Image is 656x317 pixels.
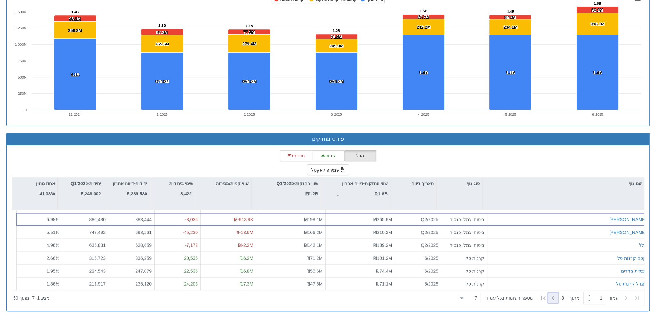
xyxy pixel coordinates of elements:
[561,295,570,301] span: 8
[304,217,323,222] span: ₪198.1M
[390,177,436,190] div: תאריך דיווח
[455,291,643,305] div: ‏ מתוך
[155,79,169,84] tspan: 875.8M
[330,35,342,39] tspan: 74.2M
[65,268,106,274] div: 224,543
[155,42,169,46] tspan: 265.5M
[157,255,198,261] div: 20,535
[19,255,59,261] div: 2.66 %
[483,177,644,190] div: שם גוף
[40,191,55,196] strong: 41.38%
[234,217,253,222] span: ₪-913.9K
[333,29,340,33] tspan: 1.2B
[398,242,438,248] div: Q2/2025
[180,191,193,196] strong: -8,422
[329,44,343,48] tspan: 209.9M
[280,150,312,161] button: מכירות
[68,28,82,33] tspan: 259.2M
[444,242,484,248] div: ביטוח, גמל, פנסיה
[157,229,198,235] div: -45,230
[111,216,152,223] div: 883,444
[127,191,147,196] strong: 5,239,580
[15,10,27,14] tspan: 1 500M
[312,150,344,161] button: קניות
[238,243,253,248] span: ₪-2.2M
[15,43,27,46] tspan: 1 000M
[71,180,101,187] p: יחידות-Q1/2025
[639,242,646,248] button: כלל
[65,242,106,248] div: 635,831
[111,281,152,287] div: 236,120
[444,255,484,261] div: קרנות סל
[69,16,81,21] tspan: 95.1M
[71,72,79,77] tspan: 1.1B
[591,8,603,13] tspan: 92.1M
[18,92,27,95] text: 250M
[437,177,482,190] div: סוג גוף
[196,177,251,190] div: שווי קניות/מכירות
[419,70,428,75] tspan: 1.1B
[504,15,516,20] tspan: 65.7M
[609,216,646,223] button: [PERSON_NAME]
[157,242,198,248] div: -7,172
[157,268,198,274] div: 22,536
[19,229,59,235] div: 5.51 %
[65,229,106,235] div: 743,492
[15,26,27,30] tspan: 1 250M
[418,113,429,116] text: 4-2025
[277,180,318,187] p: שווי החזקות-Q1/2025
[12,136,644,142] h3: פירוט מחזיקים
[331,113,342,116] text: 3-2025
[616,281,646,287] button: מגדל קרנות סל
[240,268,253,273] span: ₪6.8M
[19,242,59,248] div: 4.96 %
[590,22,604,26] tspan: 336.1M
[111,229,152,235] div: 698,261
[19,268,59,274] div: 1.95 %
[240,255,253,261] span: ₪6.2M
[417,25,430,30] tspan: 242.2M
[157,216,198,223] div: -3,036
[240,281,253,286] span: ₪7.3M
[398,268,438,274] div: 6/2025
[503,25,517,30] tspan: 234.1M
[507,10,514,14] tspan: 1.4B
[373,217,392,222] span: ₪265.9M
[69,113,82,116] text: 12-2024
[329,79,343,84] tspan: 875.8M
[398,281,438,287] div: 6/2025
[376,268,392,273] span: ₪74.4M
[36,180,55,187] p: אחוז מהון
[25,108,27,112] text: 0
[307,281,323,286] span: ₪47.8M
[344,150,376,161] button: הכל
[444,268,484,274] div: קרנות סל
[444,229,484,235] div: ביטוח, גמל, פנסיה
[113,180,147,187] p: יחידות-דיווח אחרון
[617,255,646,261] button: קסם קרנות סל
[158,24,166,27] tspan: 1.2B
[506,70,515,75] tspan: 1.1B
[169,180,193,187] p: שינוי ביחידות
[19,281,59,287] div: 1.86 %
[111,268,152,274] div: 247,079
[157,113,168,116] text: 1-2025
[373,255,392,261] span: ₪101.2M
[374,191,388,196] strong: ₪1.6B
[376,281,392,286] span: ₪71.1M
[418,15,429,19] tspan: 67.7M
[398,216,438,223] div: Q2/2025
[81,191,101,196] strong: 5,248,002
[609,229,646,235] button: [PERSON_NAME]
[398,229,438,235] div: Q2/2025
[246,24,253,28] tspan: 1.2B
[236,230,253,235] span: ₪-13.6M
[304,243,323,248] span: ₪142.1M
[111,242,152,248] div: 628,659
[242,41,256,46] tspan: 279.4M
[373,243,392,248] span: ₪189.2M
